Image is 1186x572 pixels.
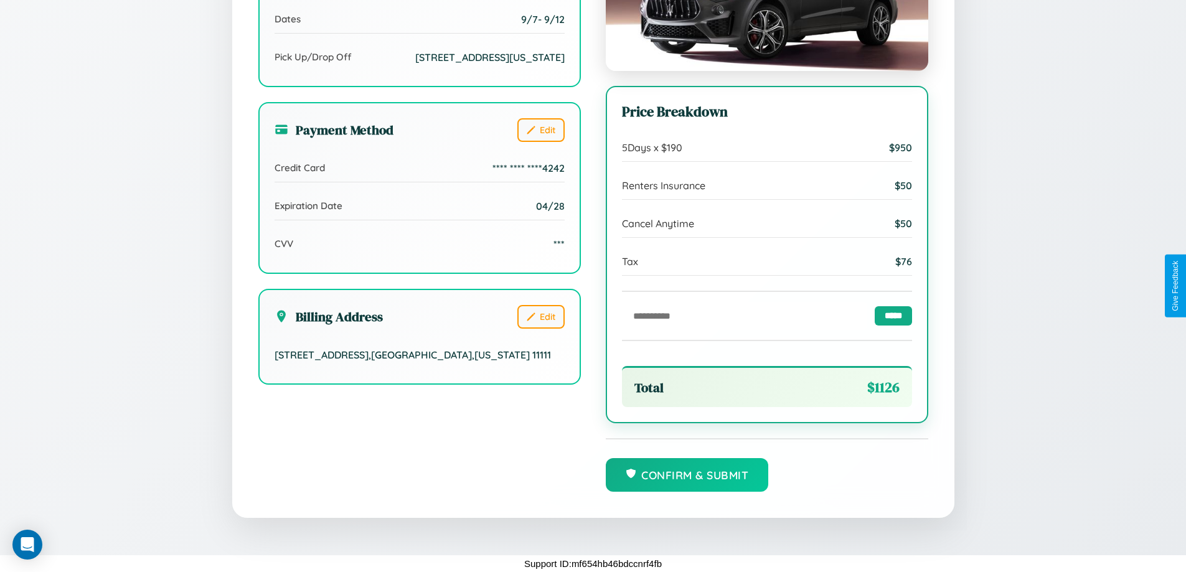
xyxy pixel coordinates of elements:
[889,141,912,154] span: $ 950
[895,179,912,192] span: $ 50
[415,51,565,63] span: [STREET_ADDRESS][US_STATE]
[524,555,662,572] p: Support ID: mf654hb46bdccnrf4fb
[12,530,42,560] div: Open Intercom Messenger
[867,378,900,397] span: $ 1126
[275,121,393,139] h3: Payment Method
[895,255,912,268] span: $ 76
[895,217,912,230] span: $ 50
[275,200,342,212] span: Expiration Date
[622,179,705,192] span: Renters Insurance
[536,200,565,212] span: 04/28
[275,162,325,174] span: Credit Card
[275,307,383,326] h3: Billing Address
[517,118,565,142] button: Edit
[622,141,682,154] span: 5 Days x $ 190
[622,255,638,268] span: Tax
[1171,261,1180,311] div: Give Feedback
[606,458,769,492] button: Confirm & Submit
[275,51,352,63] span: Pick Up/Drop Off
[275,13,301,25] span: Dates
[275,349,551,361] span: [STREET_ADDRESS] , [GEOGRAPHIC_DATA] , [US_STATE] 11111
[517,305,565,329] button: Edit
[521,13,565,26] span: 9 / 7 - 9 / 12
[275,238,293,250] span: CVV
[634,378,664,396] span: Total
[622,217,694,230] span: Cancel Anytime
[622,102,912,121] h3: Price Breakdown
